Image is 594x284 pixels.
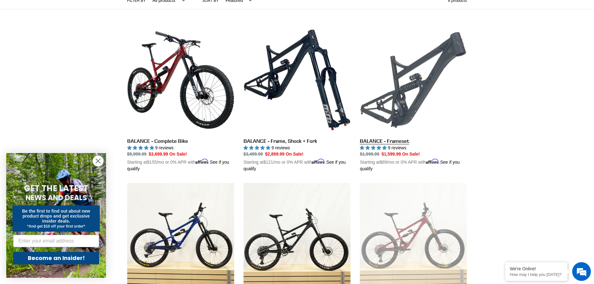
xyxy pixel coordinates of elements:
[510,272,563,277] p: How may I help you today?
[93,156,104,166] button: Close dialog
[13,252,99,264] button: Become an Insider!
[22,209,90,224] span: Be the first to find out about new product drops and get exclusive insider deals.
[24,183,88,194] span: GET THE LATEST
[13,235,99,247] input: Enter your email address
[26,193,87,203] span: NEWS AND DEALS
[27,224,85,229] span: *And get $10 off your first order*
[510,266,563,271] div: We're Online!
